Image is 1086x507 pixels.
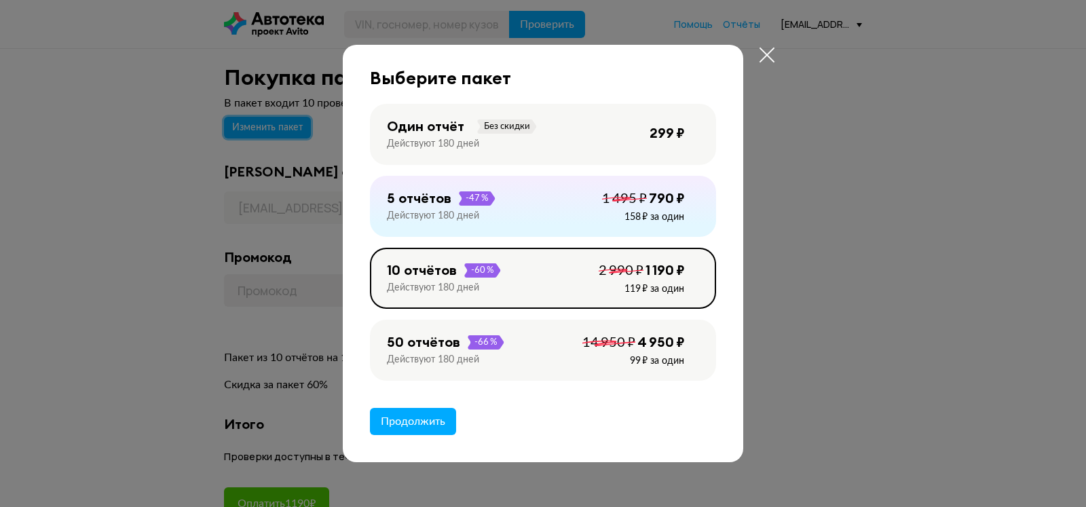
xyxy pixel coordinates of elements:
[630,355,684,367] div: 99 ₽ за один
[387,138,479,150] div: Действуют 180 дней
[387,210,479,222] div: Действуют 180 дней
[645,261,684,280] div: 1 190 ₽
[650,124,684,142] div: 299 ₽
[470,263,495,278] span: -60 %
[602,192,647,206] span: 1 495 ₽
[387,261,457,279] div: 10 отчётов
[465,191,489,206] span: -47 %
[353,52,733,88] div: Выберите пакет
[483,119,531,134] span: Без скидки
[582,336,635,350] span: 14 950 ₽
[381,416,445,427] span: Продолжить
[387,189,451,207] div: 5 отчётов
[370,408,456,435] button: Продолжить
[474,335,498,350] span: -66 %
[387,354,479,366] div: Действуют 180 дней
[624,211,684,223] div: 158 ₽ за один
[387,333,460,351] div: 50 отчётов
[387,282,479,294] div: Действуют 180 дней
[599,264,643,278] span: 2 990 ₽
[387,117,464,135] div: Один отчёт
[624,283,684,295] div: 119 ₽ за один
[649,189,684,208] div: 790 ₽
[637,333,684,352] div: 4 950 ₽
